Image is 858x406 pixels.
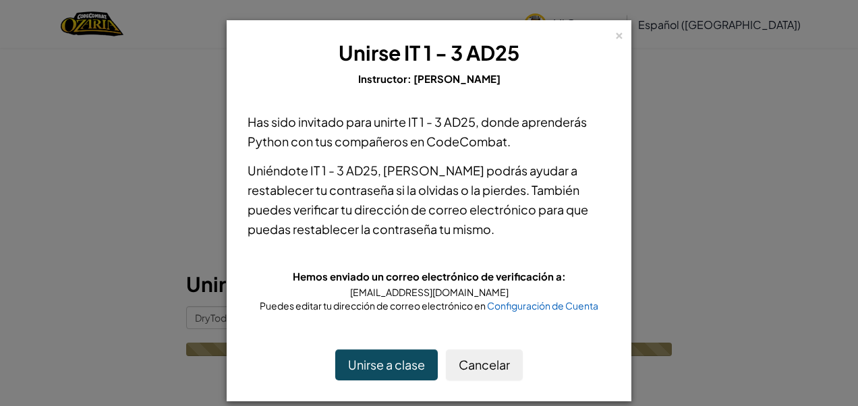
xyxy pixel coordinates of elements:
button: Unirse a clase [335,349,438,380]
span: Has sido invitado para unirte [248,114,408,129]
span: con tus compañeros en CodeCombat. [289,134,511,149]
span: [PERSON_NAME] [383,163,484,178]
div: × [614,26,624,40]
span: IT 1 - 3 AD25 [310,163,378,178]
a: Configuración de Cuenta [487,299,598,312]
span: Puedes editar tu dirección de correo electrónico en [260,299,487,312]
span: [PERSON_NAME] [413,72,500,85]
span: Python [248,134,289,149]
span: IT 1 - 3 AD25 [404,40,519,65]
span: IT 1 - 3 AD25 [408,114,476,129]
span: , [378,163,383,178]
span: Hemos enviado un correo electrónico de verificación a: [293,270,566,283]
span: Uniéndote [248,163,310,178]
span: Unirse [339,40,401,65]
span: Instructor: [358,72,413,85]
div: [EMAIL_ADDRESS][DOMAIN_NAME] [248,285,610,299]
button: Cancelar [446,349,523,380]
span: , donde aprenderás [476,114,587,129]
